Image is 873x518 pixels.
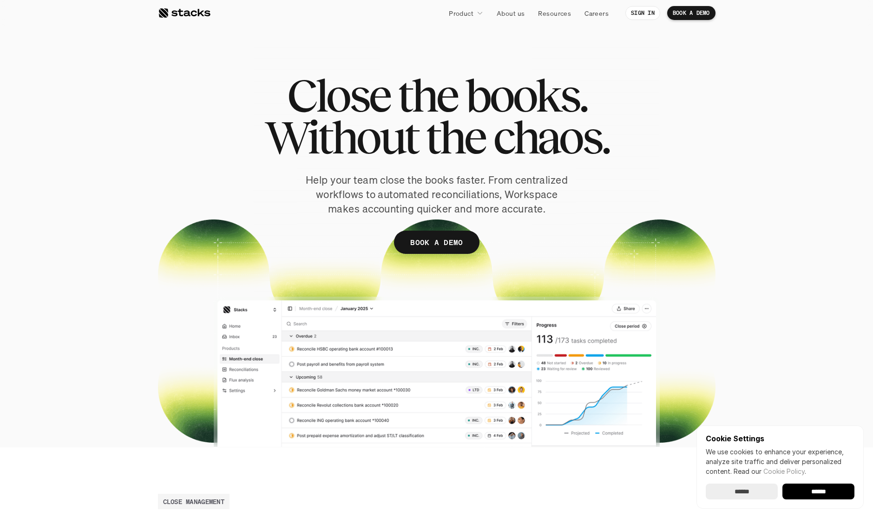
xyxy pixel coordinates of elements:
p: Help your team close the books faster. From centralized workflows to automated reconciliations, W... [302,173,571,216]
p: Careers [584,8,609,18]
p: We use cookies to enhance your experience, analyze site traffic and deliver personalized content. [706,447,854,476]
a: SIGN IN [625,6,660,20]
a: About us [491,5,530,21]
span: Close [287,74,389,116]
h2: CLOSE MANAGEMENT [163,497,224,506]
a: Privacy Policy [110,177,151,184]
a: BOOK A DEMO [394,231,479,254]
p: SIGN IN [631,10,655,16]
span: the [397,74,457,116]
span: the [426,116,485,158]
span: chaos. [493,116,609,158]
p: Resources [538,8,571,18]
span: Without [264,116,418,158]
p: Cookie Settings [706,435,854,442]
span: books. [465,74,586,116]
a: Cookie Policy [763,467,805,475]
p: BOOK A DEMO [673,10,710,16]
a: BOOK A DEMO [667,6,715,20]
span: Read our . [734,467,806,475]
a: Resources [532,5,577,21]
a: Careers [579,5,614,21]
p: Product [449,8,473,18]
p: About us [497,8,525,18]
p: BOOK A DEMO [410,236,463,249]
